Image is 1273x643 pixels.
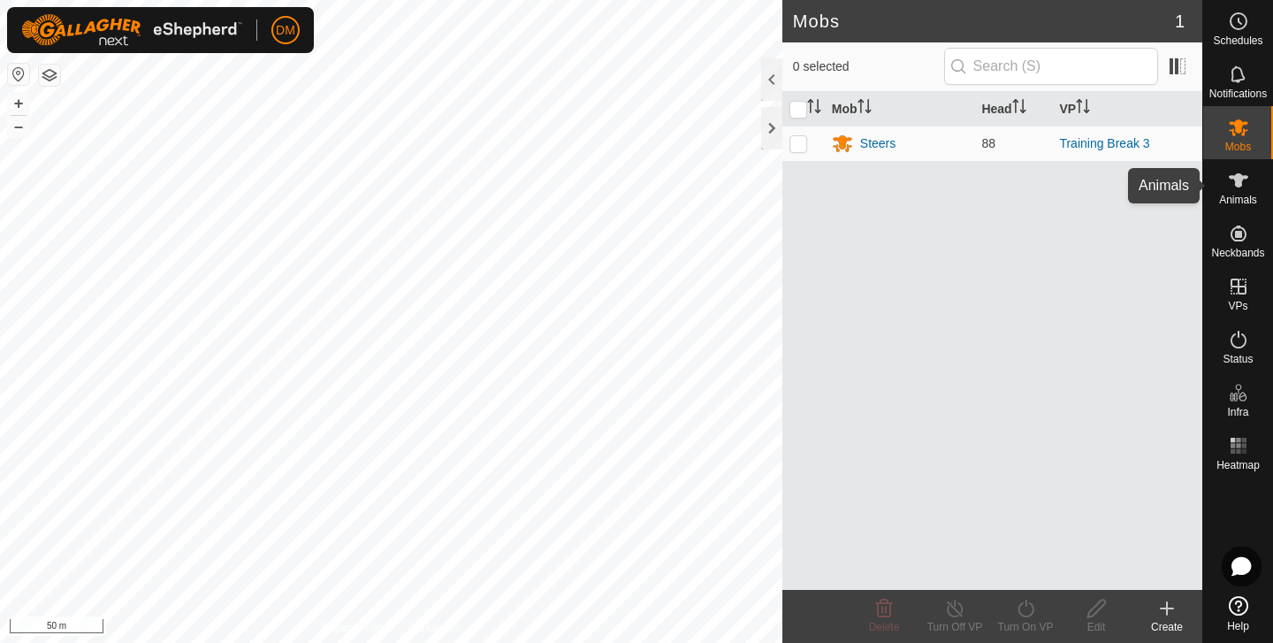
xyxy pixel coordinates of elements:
button: – [8,116,29,137]
h2: Mobs [793,11,1175,32]
span: Delete [869,621,900,633]
a: Training Break 3 [1059,136,1149,150]
span: DM [276,21,295,40]
span: Neckbands [1211,248,1264,258]
span: Animals [1219,195,1257,205]
input: Search (S) [944,48,1158,85]
a: Contact Us [408,620,461,636]
div: Create [1132,619,1202,635]
a: Privacy Policy [321,620,387,636]
p-sorticon: Activate to sort [1076,102,1090,116]
th: Mob [825,92,975,126]
th: Head [974,92,1052,126]
span: 88 [981,136,995,150]
p-sorticon: Activate to sort [1012,102,1026,116]
img: Gallagher Logo [21,14,242,46]
p-sorticon: Activate to sort [807,102,821,116]
span: 0 selected [793,57,944,76]
span: Help [1227,621,1249,632]
button: Map Layers [39,65,60,86]
span: VPs [1228,301,1247,311]
div: Steers [860,134,896,153]
a: Help [1203,589,1273,639]
span: Status [1223,354,1253,364]
div: Edit [1061,619,1132,635]
div: Turn On VP [990,619,1061,635]
span: 1 [1175,8,1185,34]
div: Turn Off VP [919,619,990,635]
span: Notifications [1209,88,1267,99]
th: VP [1052,92,1202,126]
p-sorticon: Activate to sort [858,102,872,116]
span: Infra [1227,407,1248,417]
span: Heatmap [1216,460,1260,471]
button: + [8,93,29,114]
span: Schedules [1213,35,1262,46]
span: Mobs [1225,142,1251,152]
button: Reset Map [8,64,29,85]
